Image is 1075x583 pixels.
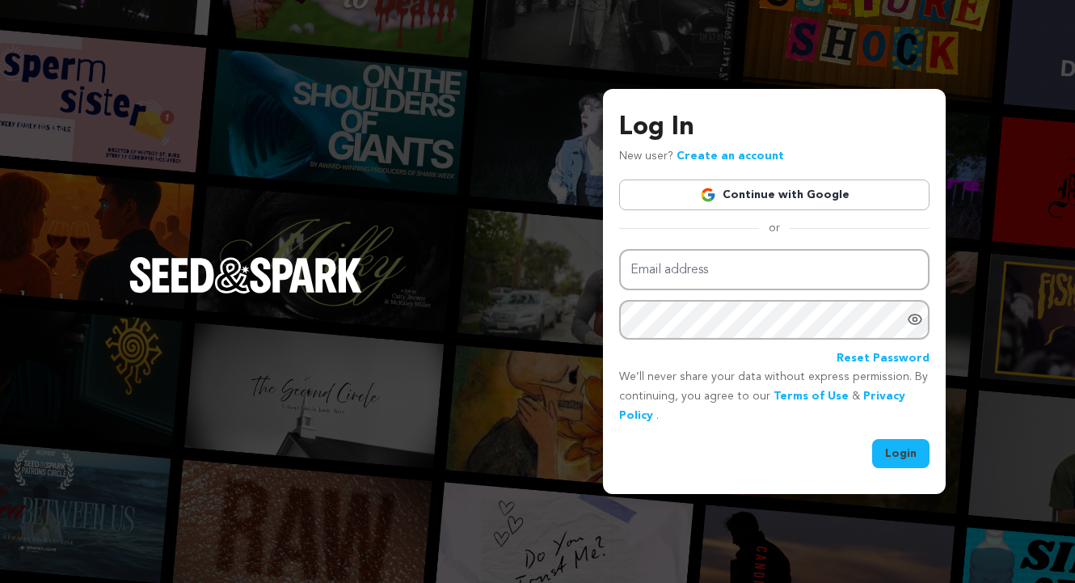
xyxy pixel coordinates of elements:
a: Continue with Google [619,180,930,210]
h3: Log In [619,108,930,147]
p: New user? [619,147,784,167]
span: or [759,220,790,236]
a: Reset Password [837,349,930,369]
a: Privacy Policy [619,391,905,421]
img: Google logo [700,187,716,203]
img: Seed&Spark Logo [129,257,362,293]
p: We’ll never share your data without express permission. By continuing, you agree to our & . [619,368,930,425]
input: Email address [619,249,930,290]
button: Login [872,439,930,468]
a: Create an account [677,150,784,162]
a: Show password as plain text. Warning: this will display your password on the screen. [907,311,923,327]
a: Terms of Use [774,391,849,402]
a: Seed&Spark Homepage [129,257,362,325]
